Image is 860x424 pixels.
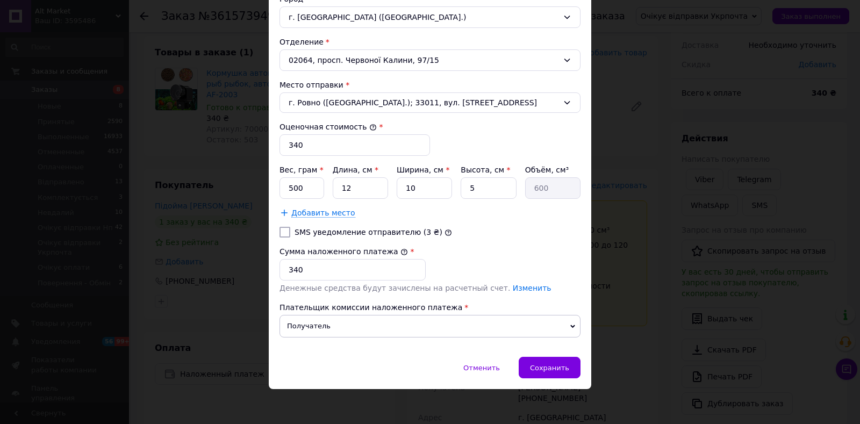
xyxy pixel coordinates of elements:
[279,303,462,312] span: Плательщик комиссии наложенного платежа
[291,209,355,218] span: Добавить место
[279,6,580,28] div: г. [GEOGRAPHIC_DATA] ([GEOGRAPHIC_DATA].)
[295,228,442,236] label: SMS уведомление отправителю (3 ₴)
[279,37,580,47] div: Отделение
[279,80,580,90] div: Место отправки
[289,97,558,108] span: г. Ровно ([GEOGRAPHIC_DATA].); 33011, вул. [STREET_ADDRESS]
[333,166,378,174] label: Длина, см
[463,364,500,372] span: Отменить
[461,166,510,174] label: Высота, см
[279,247,408,256] label: Сумма наложенного платежа
[513,284,551,292] a: Изменить
[397,166,449,174] label: Ширина, см
[279,284,551,292] span: Денежные средства будут зачислены на расчетный счет.
[279,315,580,337] span: Получатель
[279,49,580,71] div: 02064, просп. Червоної Калини, 97/15
[530,364,569,372] span: Сохранить
[279,123,377,131] label: Оценочная стоимость
[279,166,324,174] label: Вес, грам
[525,164,580,175] div: Объём, см³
